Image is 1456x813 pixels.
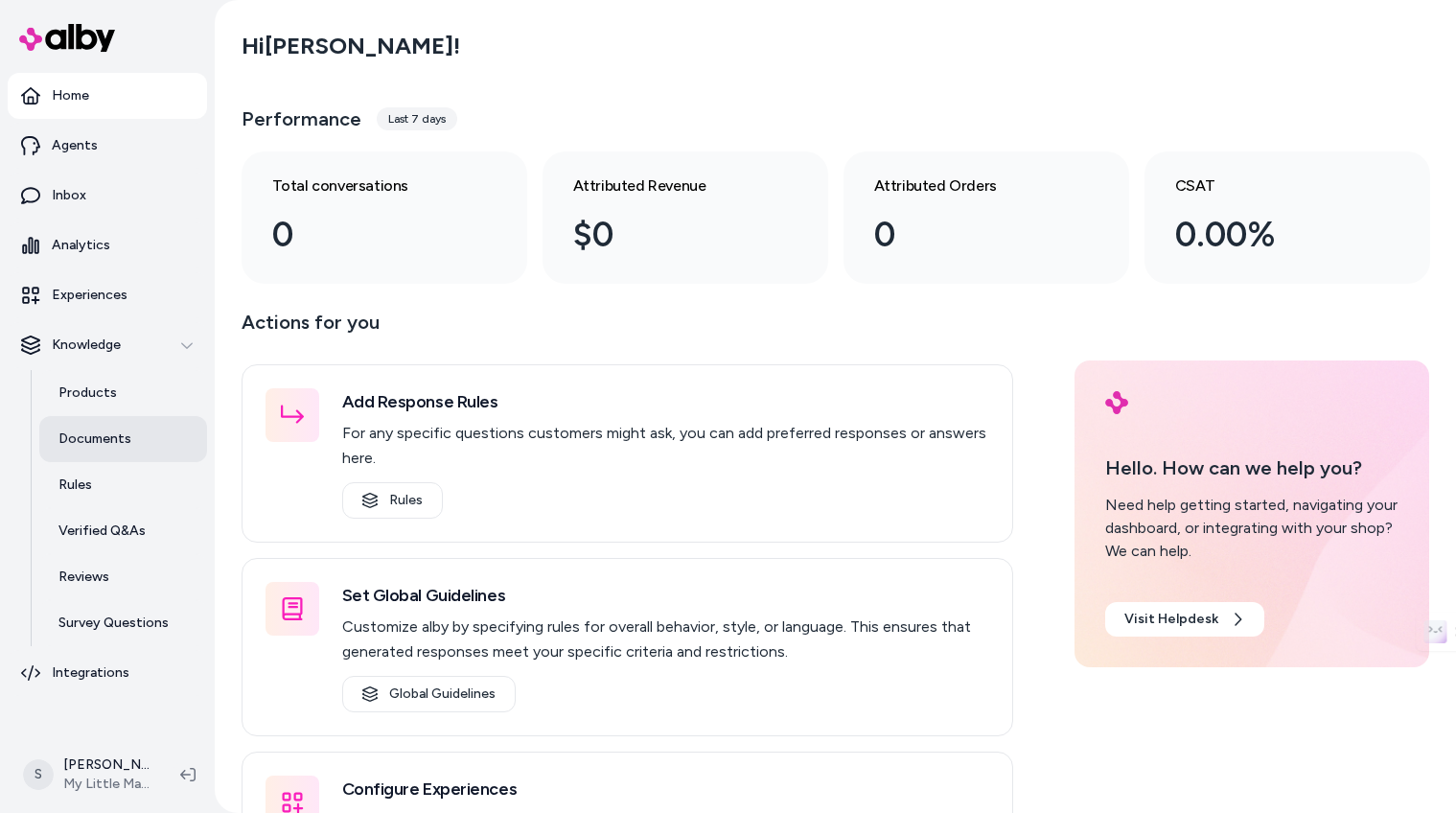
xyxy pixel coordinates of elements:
[52,86,89,105] p: Home
[8,322,207,368] button: Knowledge
[242,32,460,60] h2: Hi [PERSON_NAME] !
[1105,453,1399,482] p: Hello. How can we help you?
[874,209,1068,261] div: 0
[39,554,207,600] a: Reviews
[52,136,98,155] p: Agents
[342,676,516,712] a: Global Guidelines
[58,522,146,541] p: Verified Q&As
[8,123,207,169] a: Agents
[8,650,207,696] a: Integrations
[8,173,207,219] a: Inbox
[342,482,443,519] a: Rules
[63,755,150,775] p: [PERSON_NAME]
[52,236,110,255] p: Analytics
[1175,209,1369,261] div: 0.00%
[19,24,115,52] img: alby Logo
[874,174,1068,197] h3: Attributed Orders
[573,174,767,197] h3: Attributed Revenue
[39,370,207,416] a: Products
[1144,151,1430,284] a: CSAT 0.00%
[58,614,169,633] p: Survey Questions
[8,272,207,318] a: Experiences
[1175,174,1369,197] h3: CSAT
[342,388,989,415] h3: Add Response Rules
[342,615,989,664] p: Customize alby by specifying rules for overall behavior, style, or language. This ensures that ge...
[8,222,207,268] a: Analytics
[573,209,767,261] div: $0
[1105,391,1128,414] img: alby Logo
[1105,602,1264,637] a: Visit Helpdesk
[272,209,466,261] div: 0
[543,151,828,284] a: Attributed Revenue $0
[52,336,121,355] p: Knowledge
[242,307,1013,353] p: Actions for you
[844,151,1129,284] a: Attributed Orders 0
[8,73,207,119] a: Home
[63,775,150,794] span: My Little Magic Shop
[342,421,989,471] p: For any specific questions customers might ask, you can add preferred responses or answers here.
[52,286,127,305] p: Experiences
[39,508,207,554] a: Verified Q&As
[39,416,207,462] a: Documents
[39,600,207,646] a: Survey Questions
[58,430,131,449] p: Documents
[52,186,86,205] p: Inbox
[342,776,989,802] h3: Configure Experiences
[58,383,117,403] p: Products
[12,744,165,805] button: S[PERSON_NAME]My Little Magic Shop
[1105,494,1399,563] div: Need help getting started, navigating your dashboard, or integrating with your shop? We can help.
[242,151,527,284] a: Total conversations 0
[58,568,109,587] p: Reviews
[272,174,466,197] h3: Total conversations
[39,462,207,508] a: Rules
[377,107,457,130] div: Last 7 days
[23,759,54,790] span: S
[342,582,989,609] h3: Set Global Guidelines
[52,663,129,683] p: Integrations
[242,105,361,132] h3: Performance
[58,476,92,495] p: Rules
